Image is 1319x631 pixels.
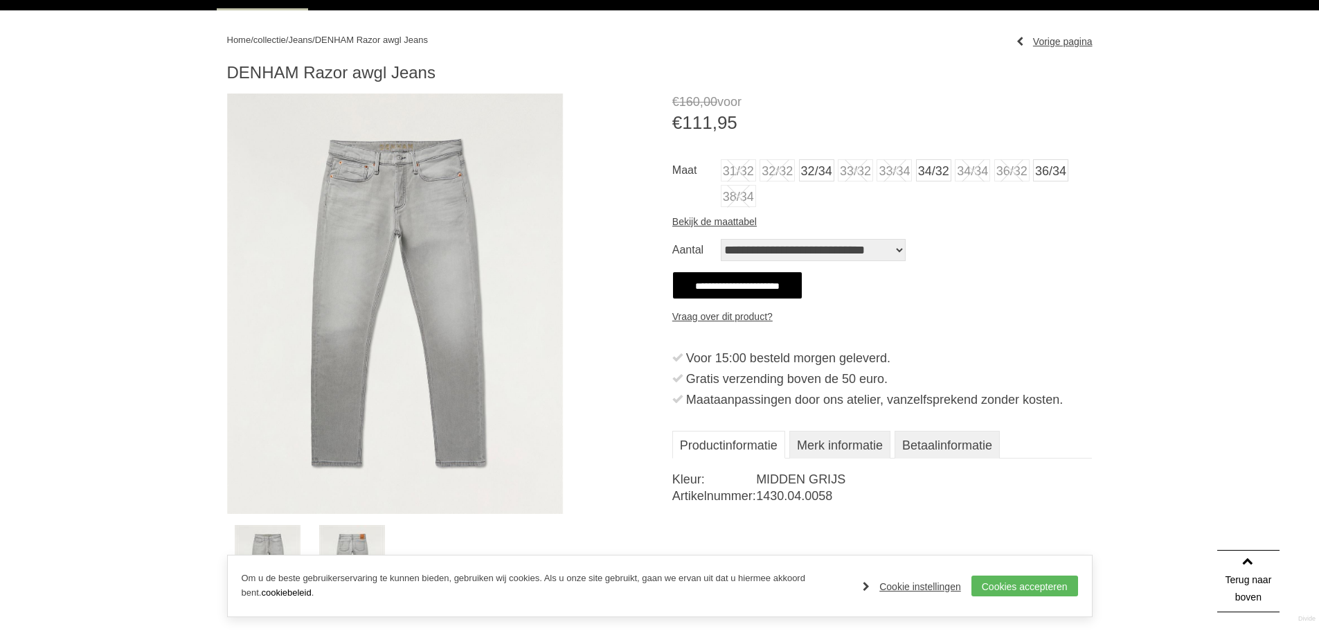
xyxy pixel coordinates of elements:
img: denham-razor-awgl-jeans [235,525,300,607]
span: , [712,112,717,133]
a: Merk informatie [789,431,890,459]
span: / [286,35,289,45]
a: cookiebeleid [261,587,311,598]
dd: 1430.04.0058 [756,488,1092,504]
li: Maataanpassingen door ons atelier, vanzelfsprekend zonder kosten. [672,389,1093,410]
a: DENHAM Razor awgl Jeans [315,35,428,45]
a: Divide [1298,610,1316,628]
a: Productinformatie [672,431,785,459]
span: voor [672,94,1093,111]
dd: MIDDEN GRIJS [756,471,1092,488]
img: DENHAM Razor awgl Jeans [227,94,564,514]
div: Gratis verzending boven de 50 euro. [686,368,1093,389]
a: Vorige pagina [1016,31,1093,52]
a: 34/32 [916,159,951,181]
span: 160 [679,95,700,109]
a: 36/34 [1033,159,1068,181]
h1: DENHAM Razor awgl Jeans [227,62,1093,83]
a: collectie [253,35,286,45]
a: Terug naar boven [1217,550,1280,612]
span: , [700,95,703,109]
a: Cookies accepteren [971,576,1078,596]
span: / [312,35,315,45]
a: Jeans [288,35,312,45]
a: Bekijk de maattabel [672,211,757,232]
a: Vraag over dit product? [672,306,773,327]
a: Betaalinformatie [895,431,1000,459]
dt: Artikelnummer: [672,488,756,504]
dt: Kleur: [672,471,756,488]
span: 00 [703,95,717,109]
img: denham-razor-awgl-jeans [319,525,385,607]
span: 95 [717,112,737,133]
span: 111 [682,112,712,133]
label: Aantal [672,239,721,261]
ul: Maat [672,159,1093,211]
a: Home [227,35,251,45]
a: Cookie instellingen [863,576,961,597]
p: Om u de beste gebruikerservaring te kunnen bieden, gebruiken wij cookies. Als u onze site gebruik... [242,571,850,601]
a: 32/34 [799,159,834,181]
span: € [672,95,679,109]
span: / [251,35,253,45]
div: Voor 15:00 besteld morgen geleverd. [686,348,1093,368]
span: € [672,112,682,133]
